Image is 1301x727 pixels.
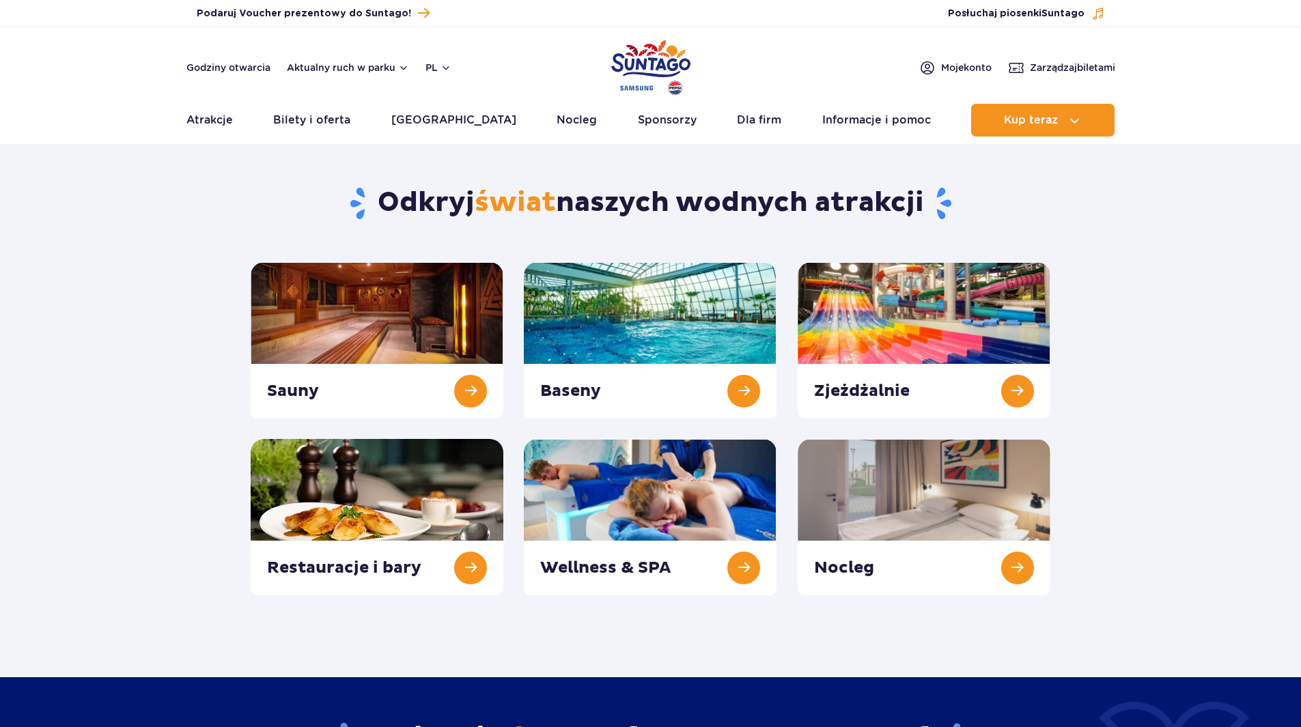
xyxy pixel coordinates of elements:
[638,104,697,137] a: Sponsorzy
[197,7,411,20] span: Podaruj Voucher prezentowy do Suntago!
[737,104,781,137] a: Dla firm
[475,186,556,220] span: świat
[941,61,992,74] span: Moje konto
[919,59,992,76] a: Mojekonto
[197,4,430,23] a: Podaruj Voucher prezentowy do Suntago!
[251,186,1050,221] h1: Odkryj naszych wodnych atrakcji
[186,104,233,137] a: Atrakcje
[971,104,1115,137] button: Kup teraz
[1030,61,1115,74] span: Zarządzaj biletami
[1008,59,1115,76] a: Zarządzajbiletami
[611,34,690,97] a: Park of Poland
[186,61,270,74] a: Godziny otwarcia
[948,7,1085,20] span: Posłuchaj piosenki
[557,104,597,137] a: Nocleg
[391,104,516,137] a: [GEOGRAPHIC_DATA]
[822,104,931,137] a: Informacje i pomoc
[1041,9,1085,18] span: Suntago
[273,104,350,137] a: Bilety i oferta
[1004,114,1058,126] span: Kup teraz
[425,61,451,74] button: pl
[287,62,409,73] button: Aktualny ruch w parku
[948,7,1105,20] button: Posłuchaj piosenkiSuntago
